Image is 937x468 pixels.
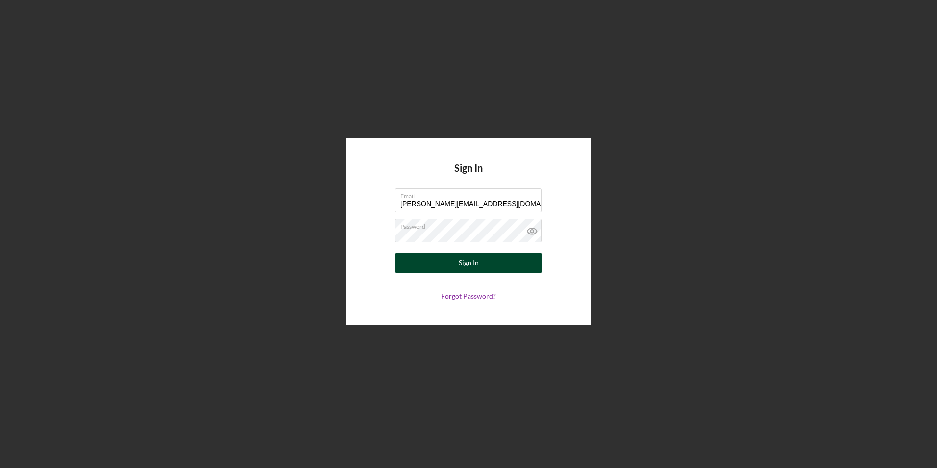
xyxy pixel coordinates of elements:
[454,162,483,188] h4: Sign In
[400,219,542,230] label: Password
[400,189,542,200] label: Email
[441,292,496,300] a: Forgot Password?
[395,253,542,273] button: Sign In
[459,253,479,273] div: Sign In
